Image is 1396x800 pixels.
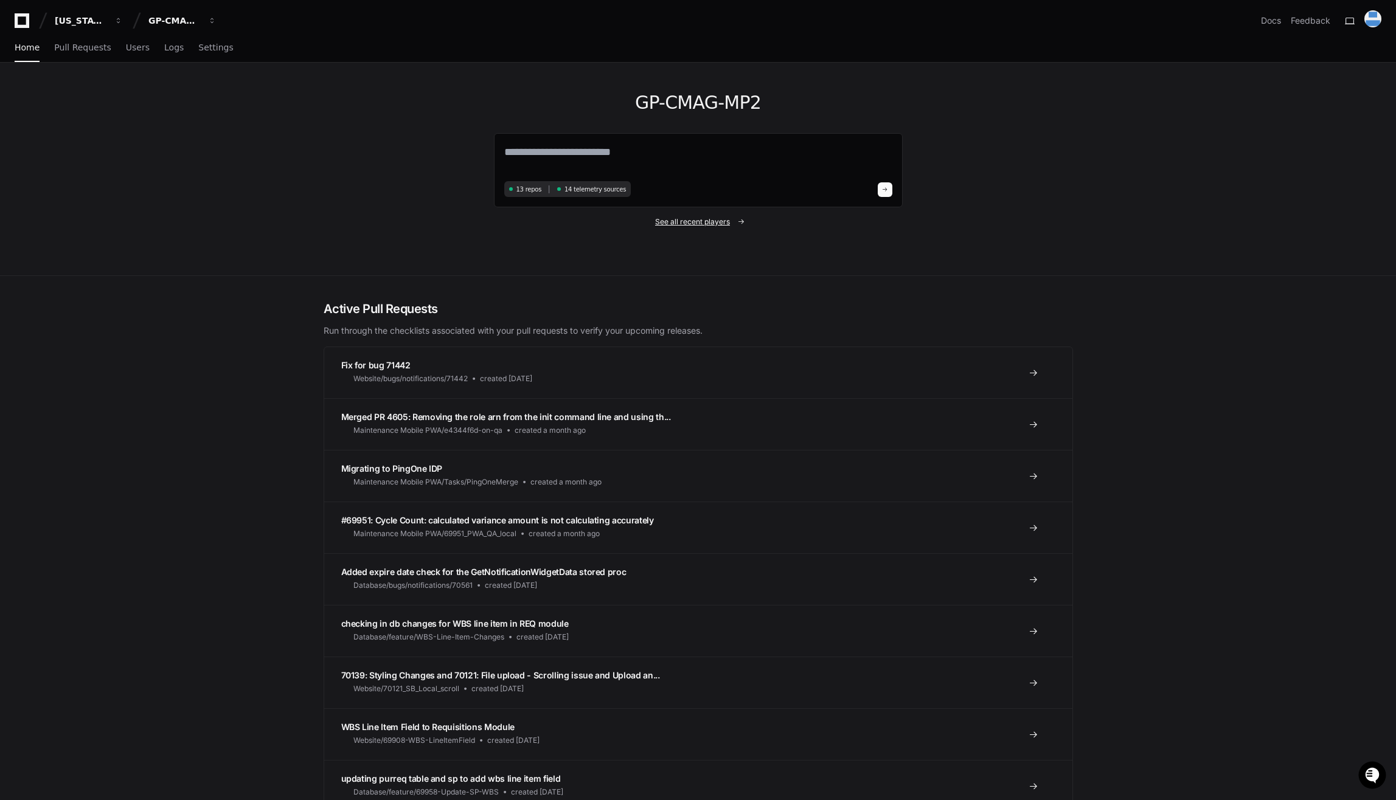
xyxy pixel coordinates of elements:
span: Pylon [121,128,147,137]
a: Powered byPylon [86,127,147,137]
span: Added expire date check for the GetNotificationWidgetData stored proc [341,567,627,577]
button: [US_STATE] Pacific [50,10,128,32]
div: Welcome [12,49,221,68]
button: Start new chat [207,94,221,109]
span: Home [15,44,40,51]
span: Maintenance Mobile PWA/e4344f6d-on-qa [353,426,502,435]
a: Merged PR 4605: Removing the role arn from the init command line and using th...Maintenance Mobil... [324,398,1072,450]
img: 1736555170064-99ba0984-63c1-480f-8ee9-699278ef63ed [12,91,34,112]
h2: Active Pull Requests [324,300,1073,317]
span: Maintenance Mobile PWA/Tasks/PingOneMerge [353,477,518,487]
a: Fix for bug 71442Website/bugs/notifications/71442created [DATE] [324,347,1072,398]
span: Merged PR 4605: Removing the role arn from the init command line and using th... [341,412,671,422]
div: GP-CMAG-MP2 [148,15,201,27]
span: Website/69908-WBS-LineItemField [353,736,475,745]
span: See all recent players [655,217,730,227]
a: Users [126,34,150,62]
span: created [DATE] [511,787,563,797]
span: 14 telemetry sources [564,185,626,194]
span: created a month ago [529,529,600,539]
a: #69951: Cycle Count: calculated variance amount is not calculating accuratelyMaintenance Mobile P... [324,502,1072,553]
img: 171085085 [1364,10,1381,27]
span: created a month ago [515,426,586,435]
span: Website/70121_SB_Local_scroll [353,684,459,694]
span: Fix for bug 71442 [341,360,411,370]
a: WBS Line Item Field to Requisitions ModuleWebsite/69908-WBS-LineItemFieldcreated [DATE] [324,708,1072,760]
a: See all recent players [494,217,903,227]
span: Database/bugs/notifications/70561 [353,581,473,590]
span: WBS Line Item Field to Requisitions Module [341,722,515,732]
a: Home [15,34,40,62]
a: Settings [198,34,233,62]
span: Users [126,44,150,51]
span: 13 repos [516,185,542,194]
iframe: Open customer support [1357,760,1390,793]
div: We're available if you need us! [41,103,154,112]
span: created [DATE] [516,632,569,642]
a: Logs [164,34,184,62]
p: Run through the checklists associated with your pull requests to verify your upcoming releases. [324,325,1073,337]
span: Logs [164,44,184,51]
img: PlayerZero [12,12,36,36]
span: #69951: Cycle Count: calculated variance amount is not calculating accurately [341,515,654,525]
span: Pull Requests [54,44,111,51]
span: created a month ago [530,477,602,487]
a: Migrating to PingOne IDPMaintenance Mobile PWA/Tasks/PingOneMergecreated a month ago [324,450,1072,502]
span: updating purreq table and sp to add wbs line item field [341,773,561,784]
a: 70139: Styling Changes and 70121: File upload - Scrolling issue and Upload an...Website/70121_SB_... [324,657,1072,708]
span: Database/feature/69958-Update-SP-WBS [353,787,499,797]
span: 70139: Styling Changes and 70121: File upload - Scrolling issue and Upload an... [341,670,660,680]
span: checking in db changes for WBS line item in REQ module [341,618,569,629]
span: created [DATE] [471,684,524,694]
button: Feedback [1291,15,1330,27]
div: Start new chat [41,91,200,103]
span: Migrating to PingOne IDP [341,463,443,474]
span: created [DATE] [487,736,540,745]
span: Maintenance Mobile PWA/69951_PWA_QA_local [353,529,516,539]
a: checking in db changes for WBS line item in REQ moduleDatabase/feature/WBS-Line-Item-Changescreat... [324,605,1072,657]
button: GP-CMAG-MP2 [144,10,221,32]
span: created [DATE] [485,581,537,590]
h1: GP-CMAG-MP2 [494,92,903,114]
a: Added expire date check for the GetNotificationWidgetData stored procDatabase/bugs/notifications/... [324,553,1072,605]
a: Docs [1261,15,1281,27]
span: created [DATE] [480,374,532,384]
span: Settings [198,44,233,51]
span: Database/feature/WBS-Line-Item-Changes [353,632,504,642]
div: [US_STATE] Pacific [55,15,107,27]
a: Pull Requests [54,34,111,62]
span: Website/bugs/notifications/71442 [353,374,468,384]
